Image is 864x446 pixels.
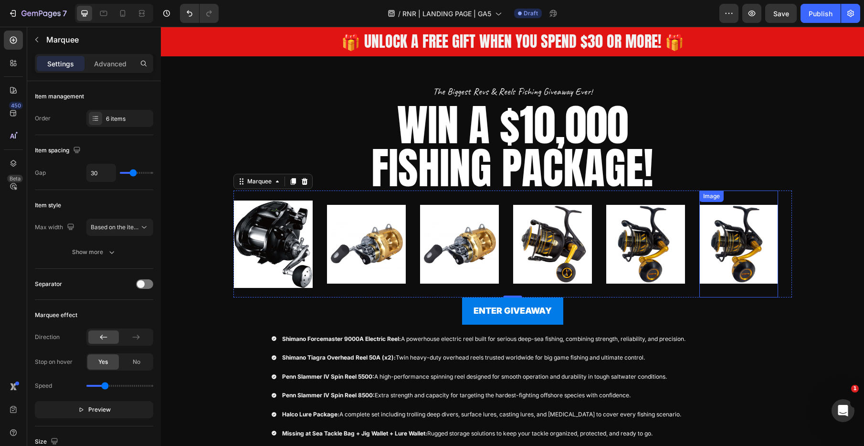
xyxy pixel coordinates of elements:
[832,399,854,422] iframe: Intercom live chat
[35,221,76,234] div: Max width
[35,169,46,177] div: Gap
[398,9,400,19] span: /
[35,382,52,390] div: Speed
[35,401,153,418] button: Preview
[538,170,617,265] img: [object Object]
[121,308,240,316] strong: Shimano Forcemaster 9000A Electric Reel:
[35,114,51,123] div: Order
[120,419,593,432] div: Rich Text Editor. Editing area: main
[35,144,83,157] div: Item spacing
[72,247,116,257] div: Show more
[809,9,832,19] div: Publish
[445,170,524,265] img: [object Object]
[773,10,789,18] span: Save
[74,77,630,163] p: WIN A $10,000 FISHING PACKAGE!
[84,150,113,159] div: Marquee
[73,76,631,164] h2: Rich Text Editor. Editing area: main
[121,402,592,412] p: Rugged storage solutions to keep your tackle organized, protected, and ready to go.
[73,170,152,265] img: [object Object]
[106,115,151,123] div: 6 items
[35,92,84,101] div: Item management
[272,59,432,71] p: The Biggest Revs & Reels Fishing Giveaway Ever!
[94,59,126,69] p: Advanced
[121,363,592,374] p: Extra strength and capacity for targeting the hardest-fighting offshore species with confidence.
[86,219,153,236] button: Based on the item count
[180,4,219,23] div: Undo/Redo
[120,324,593,338] div: Rich Text Editor. Editing area: main
[121,384,179,391] strong: Halco Lure Package:
[120,343,593,357] div: Rich Text Editor. Editing area: main
[9,102,23,109] div: 450
[98,358,108,366] span: Yes
[851,385,859,393] span: 1
[271,58,432,72] div: Rich Text Editor. Editing area: main
[301,271,402,297] a: ENTER GIVEAWAY
[524,9,538,18] span: Draft
[46,34,149,45] p: Marquee
[120,400,593,414] div: Rich Text Editor. Editing area: main
[121,403,266,410] strong: Missing at Sea Tackle Bag + Jig Wallet + Lure Wallet:
[121,327,235,334] strong: Shimano Tiagra Overhead Reel 50A (x2):
[7,175,23,182] div: Beta
[121,307,592,318] p: A powerhouse electric reel built for serious deep-sea fishing, combining strength, reliability, a...
[540,165,561,174] div: Image
[35,311,77,319] div: Marquee effect
[35,333,60,341] div: Direction
[352,170,431,265] img: [object Object]
[87,164,116,181] input: Auto
[259,170,338,265] img: [object Object]
[121,365,214,372] strong: Penn Slammer IV Spin Reel 8500:
[35,201,61,210] div: Item style
[121,382,592,393] p: A complete set including trolling deep divers, surface lures, casting lures, and [MEDICAL_DATA] t...
[91,223,156,231] span: Based on the item count
[166,170,245,265] img: [object Object]
[801,4,841,23] button: Publish
[133,358,140,366] span: No
[765,4,797,23] button: Save
[120,362,593,375] div: Rich Text Editor. Editing area: main
[4,4,71,23] button: 7
[161,27,864,446] iframe: Design area
[121,346,213,353] strong: Penn Slammer IV Spin Reel 5500:
[47,59,74,69] p: Settings
[63,8,67,19] p: 7
[121,326,592,336] p: Twin heavy-duty overhead reels trusted worldwide for big game fishing and ultimate control.
[402,9,491,19] span: RNR | LANDING PAGE | GA5
[313,276,391,292] p: ENTER GIVEAWAY
[121,345,592,355] p: A high-performance spinning reel designed for smooth operation and durability in tough saltwater ...
[35,244,153,261] button: Show more
[88,405,111,414] span: Preview
[35,358,73,366] div: Stop on hover
[120,306,593,319] div: Rich Text Editor. Editing area: main
[35,280,62,288] div: Separator
[120,381,593,394] div: Rich Text Editor. Editing area: main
